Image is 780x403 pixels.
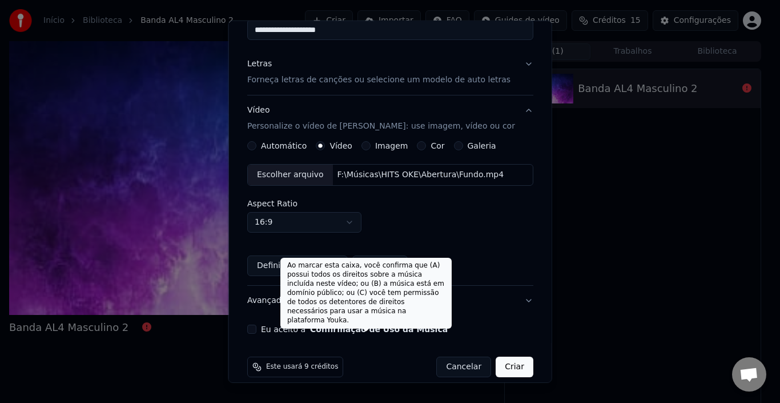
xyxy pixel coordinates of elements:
button: Definir como Padrão [247,256,348,276]
p: Forneça letras de canções ou selecione um modelo de auto letras [247,74,510,86]
button: Cancelar [436,357,491,377]
label: Vídeo [329,142,352,150]
label: Imagem [375,142,407,150]
div: Vídeo [247,105,515,132]
button: Criar [496,357,533,377]
label: Galeria [467,142,496,150]
span: Este usará 9 créditos [266,362,338,372]
button: VídeoPersonalize o vídeo de [PERSON_NAME]: use imagem, vídeo ou cor [247,95,533,141]
label: Automático [261,142,307,150]
label: Cor [431,142,444,150]
div: Ao marcar esta caixa, você confirma que (A) possui todos os direitos sobre a música incluída nest... [280,258,452,329]
label: Aspect Ratio [247,199,533,208]
p: Personalize o vídeo de [PERSON_NAME]: use imagem, vídeo ou cor [247,121,515,132]
div: Escolher arquivo [248,165,333,185]
button: Avançado [247,286,533,316]
button: LetrasForneça letras de canções ou selecione um modelo de auto letras [247,49,533,95]
div: VídeoPersonalize o vídeo de [PERSON_NAME]: use imagem, vídeo ou cor [247,141,533,285]
button: Eu aceito a [310,325,448,333]
label: Eu aceito a [261,325,448,333]
button: Redefinir [352,256,408,276]
div: F:\Músicas\HITS OKE\Abertura\Fundo.mp4 [332,169,508,181]
div: Letras [247,58,272,70]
